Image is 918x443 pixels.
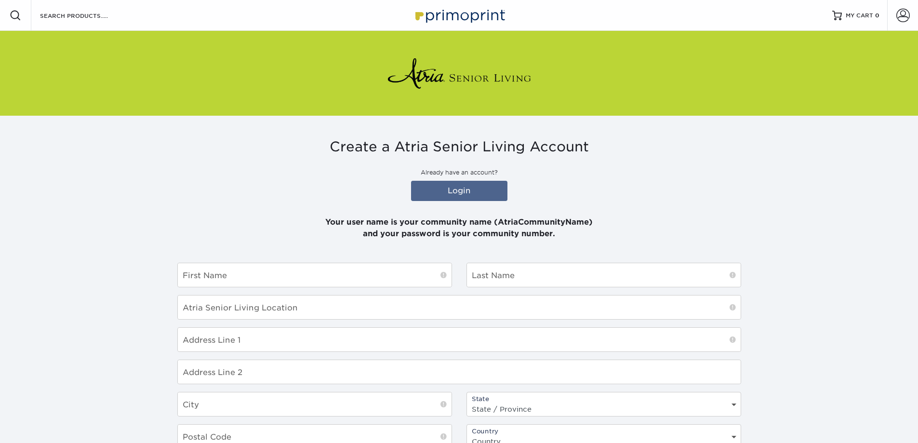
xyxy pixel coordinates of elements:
a: Login [411,181,507,201]
input: SEARCH PRODUCTS..... [39,10,133,21]
h3: Create a Atria Senior Living Account [177,139,741,155]
span: 0 [875,12,879,19]
p: Your user name is your community name (AtriaCommunityName) and your password is your community nu... [177,205,741,240]
p: Already have an account? [177,168,741,177]
img: Atria Senior Living [387,54,532,93]
img: Primoprint [411,5,507,26]
span: MY CART [846,12,873,20]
